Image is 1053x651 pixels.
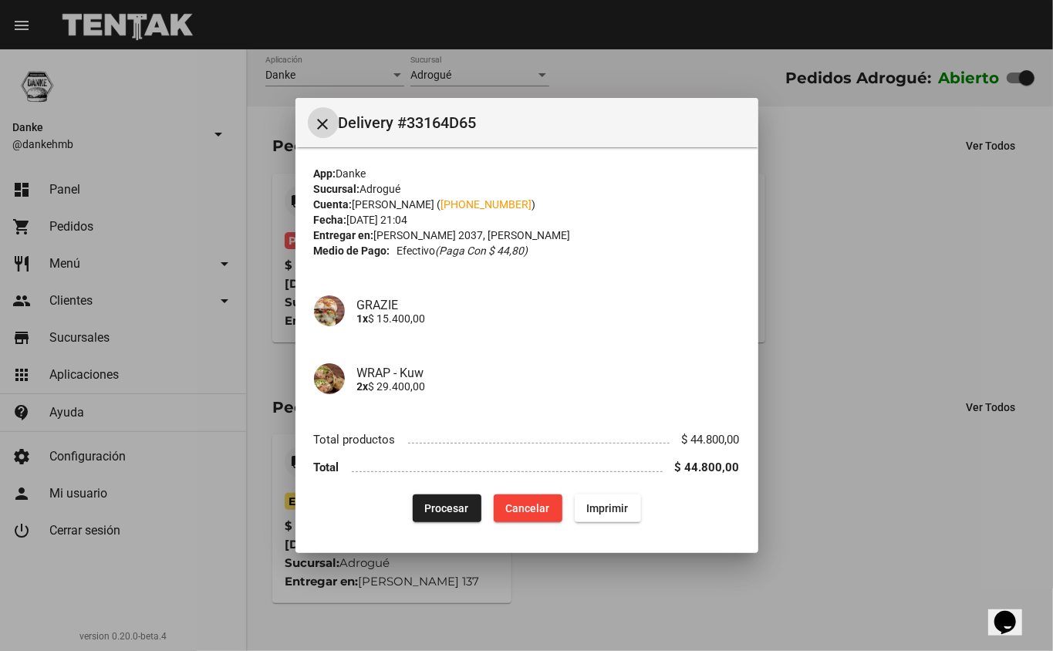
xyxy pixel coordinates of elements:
div: [PERSON_NAME] 2037, [PERSON_NAME] [314,228,740,243]
li: Total productos $ 44.800,00 [314,425,740,454]
strong: Sucursal: [314,183,360,195]
i: (Paga con $ 44,80) [435,245,528,257]
div: [PERSON_NAME] ( ) [314,197,740,212]
div: Danke [314,166,740,181]
img: a61464fd-7106-49b3-829c-908d720c6abd.png [314,363,345,394]
div: Adrogué [314,181,740,197]
button: Procesar [413,494,481,522]
b: 2x [357,380,369,393]
strong: Medio de Pago: [314,243,390,258]
span: Cancelar [506,502,550,514]
span: Delivery #33164D65 [339,110,746,135]
a: [PHONE_NUMBER] [441,198,532,211]
span: Procesar [425,502,469,514]
strong: App: [314,167,336,180]
button: Cerrar [308,107,339,138]
b: 1x [357,312,369,325]
span: Imprimir [587,502,629,514]
strong: Cuenta: [314,198,353,211]
img: 38231b67-3d95-44ab-94d1-b5e6824bbf5e.png [314,295,345,326]
p: $ 29.400,00 [357,380,740,393]
button: Imprimir [575,494,641,522]
span: Efectivo [397,243,528,258]
mat-icon: Cerrar [314,115,332,133]
iframe: chat widget [988,589,1038,636]
button: Cancelar [494,494,562,522]
p: $ 15.400,00 [357,312,740,325]
div: [DATE] 21:04 [314,212,740,228]
strong: Entregar en: [314,229,374,241]
h4: GRAZIE [357,298,740,312]
li: Total $ 44.800,00 [314,454,740,482]
h4: WRAP - Kuw [357,366,740,380]
strong: Fecha: [314,214,347,226]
